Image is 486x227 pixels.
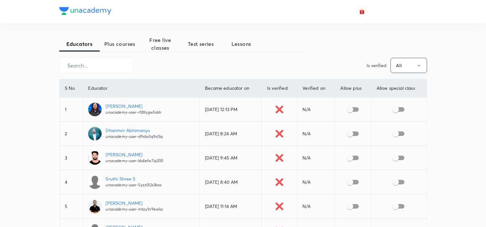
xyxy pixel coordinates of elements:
td: N/A [297,122,335,146]
td: N/A [297,98,335,122]
p: Dharmvir Abhimanyu [106,127,163,134]
th: Educator [83,79,200,98]
span: Lessons [221,40,262,48]
th: Became educator on [200,79,262,98]
button: All [390,58,427,73]
p: [PERSON_NAME] [106,200,163,206]
th: S No [60,79,83,98]
td: N/A [297,170,335,194]
td: N/A [297,146,335,170]
span: Educators [59,40,100,48]
a: [PERSON_NAME]unacademy-user-r12thjgw5sbh [88,103,194,116]
a: [PERSON_NAME]unacademy-user-mtzu1n9ewlsc [88,200,194,213]
a: Company Logo [59,7,111,16]
td: [DATE] 12:13 PM [200,98,262,122]
td: 4 [60,170,83,194]
th: Allow plus [335,79,371,98]
td: N/A [297,194,335,219]
span: Plus courses [100,40,140,48]
button: avatar [357,6,367,17]
a: Sruthi Shree Sunacademy-user-5yzz0l2s3kox [88,175,194,189]
th: Allow special class [371,79,426,98]
td: 2 [60,122,83,146]
td: [DATE] 8:24 AM [200,122,262,146]
th: Verified on [297,79,335,98]
span: Free live classes [140,36,181,52]
img: avatar [359,9,365,15]
a: Dharmvir Abhimanyuunacademy-user-d9xbs3q9xl3q [88,127,194,140]
p: unacademy-user-d9xbs3q9xl3q [106,134,163,139]
td: [DATE] 8:40 AM [200,170,262,194]
td: 1 [60,98,83,122]
p: unacademy-user-mtzu1n9ewlsc [106,206,163,212]
p: unacademy-user-5yzz0l2s3kox [106,182,162,188]
p: [PERSON_NAME] [106,151,163,158]
td: 5 [60,194,83,219]
p: unacademy-user-r12thjgw5sbh [106,109,161,115]
p: [PERSON_NAME] [106,103,161,109]
td: [DATE] 11:14 AM [200,194,262,219]
a: [PERSON_NAME]unacademy-user-kb4efw7ip200 [88,151,194,165]
th: Is verified [262,79,297,98]
td: 3 [60,146,83,170]
input: Search... [60,57,133,74]
p: unacademy-user-kb4efw7ip200 [106,158,163,164]
img: Company Logo [59,7,111,15]
p: Sruthi Shree S [106,175,162,182]
p: Is verified [367,62,387,69]
td: [DATE] 9:45 AM [200,146,262,170]
span: Test series [181,40,221,48]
